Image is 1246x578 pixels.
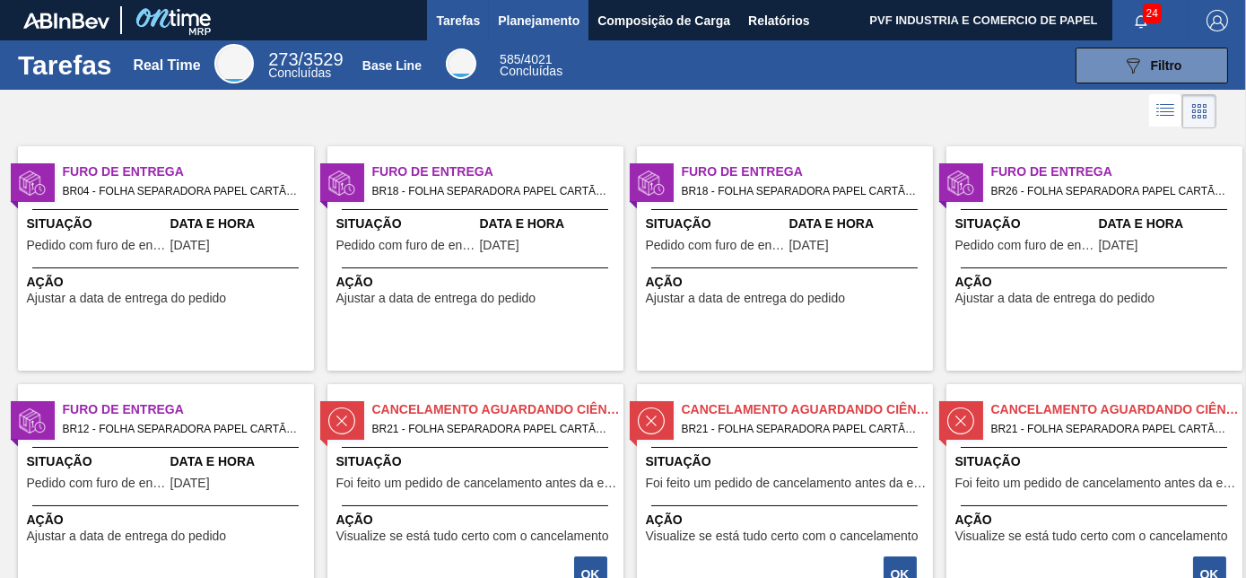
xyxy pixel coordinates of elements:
img: TNhmsLtSVTkK8tSr43FrP2fwEKptu5GPRR3wAAAABJRU5ErkJggg== [23,13,109,29]
img: status [947,170,974,197]
span: Situação [336,215,475,233]
button: Filtro [1076,48,1228,83]
span: Ação [955,273,1238,292]
span: Foi feito um pedido de cancelamento antes da etapa de aguardando faturamento [955,477,1238,490]
span: 16/08/2025, [170,239,210,252]
span: BR21 - FOLHA SEPARADORA PAPEL CARTÃO Pedido - 1873698 [372,419,609,439]
span: Data e Hora [789,215,928,233]
span: Relatórios [748,10,809,31]
span: Concluídas [268,66,331,80]
span: Situação [955,215,1094,233]
span: Composição de Carga [597,10,730,31]
img: status [638,407,665,434]
div: Base Line [500,54,562,77]
img: status [638,170,665,197]
img: status [328,170,355,197]
span: Pedido com furo de entrega [955,239,1094,252]
span: BR12 - FOLHA SEPARADORA PAPEL CARTÃO Pedido - 1990884 [63,419,300,439]
span: BR18 - FOLHA SEPARADORA PAPEL CARTÃO Pedido - 1994694 [682,181,919,201]
span: 24 [1143,4,1162,23]
span: Furo de Entrega [682,162,933,181]
span: Visualize se está tudo certo com o cancelamento [336,530,609,543]
span: Pedido com furo de entrega [646,239,785,252]
span: BR21 - FOLHA SEPARADORA PAPEL CARTÃO Pedido - 1873707 [991,419,1228,439]
span: Visualize se está tudo certo com o cancelamento [955,530,1228,543]
span: Furo de Entrega [63,162,314,181]
span: Situação [646,215,785,233]
div: Real Time [214,44,254,83]
span: BR18 - FOLHA SEPARADORA PAPEL CARTÃO Pedido - 1980846 [372,181,609,201]
span: Tarefas [436,10,480,31]
span: / 3529 [268,49,343,69]
div: Base Line [446,48,476,79]
span: Ação [646,273,928,292]
span: Data e Hora [1099,215,1238,233]
span: 16/08/2025, [480,239,519,252]
span: Cancelamento aguardando ciência [372,400,623,419]
div: Real Time [268,52,343,79]
span: Foi feito um pedido de cancelamento antes da etapa de aguardando faturamento [336,477,619,490]
span: Data e Hora [170,215,309,233]
span: Situação [27,452,166,471]
span: Situação [27,215,166,233]
div: Base Line [362,58,422,73]
span: Situação [955,452,1238,471]
span: Ação [646,511,928,530]
span: 16/08/2025, [789,239,829,252]
span: Data e Hora [170,452,309,471]
span: 19/08/2025, [1099,239,1138,252]
span: 18/08/2025, [170,477,210,490]
img: Logout [1207,10,1228,31]
span: Foi feito um pedido de cancelamento antes da etapa de aguardando faturamento [646,477,928,490]
span: BR26 - FOLHA SEPARADORA PAPEL CARTÃO Pedido - 1984616 [991,181,1228,201]
span: Ajustar a data de entrega do pedido [955,292,1155,305]
img: status [19,407,46,434]
span: BR04 - FOLHA SEPARADORA PAPEL CARTÃO Pedido - 1980681 [63,181,300,201]
span: Concluídas [500,64,562,78]
span: BR21 - FOLHA SEPARADORA PAPEL CARTÃO Pedido - 1873701 [682,419,919,439]
span: Pedido com furo de entrega [27,239,166,252]
span: Situação [646,452,928,471]
span: Pedido com furo de entrega [336,239,475,252]
span: Cancelamento aguardando ciência [682,400,933,419]
span: Filtro [1151,58,1182,73]
span: 585 [500,52,520,66]
span: Ajustar a data de entrega do pedido [646,292,846,305]
img: status [947,407,974,434]
span: Visualize se está tudo certo com o cancelamento [646,530,919,543]
span: Ajustar a data de entrega do pedido [336,292,536,305]
div: Real Time [133,57,200,74]
h1: Tarefas [18,55,112,75]
img: status [19,170,46,197]
span: Ajustar a data de entrega do pedido [27,292,227,305]
div: Visão em Lista [1149,94,1182,128]
span: Data e Hora [480,215,619,233]
span: Ação [336,511,619,530]
div: Visão em Cards [1182,94,1216,128]
span: Situação [336,452,619,471]
button: Notificações [1112,8,1170,33]
span: Furo de Entrega [991,162,1242,181]
span: Furo de Entrega [63,400,314,419]
span: Cancelamento aguardando ciência [991,400,1242,419]
span: Ação [27,511,309,530]
span: Planejamento [498,10,579,31]
span: Ação [27,273,309,292]
span: / 4021 [500,52,552,66]
img: status [328,407,355,434]
span: Ajustar a data de entrega do pedido [27,530,227,543]
span: Pedido com furo de entrega [27,477,166,490]
span: Ação [955,511,1238,530]
span: Furo de Entrega [372,162,623,181]
span: 273 [268,49,298,69]
span: Ação [336,273,619,292]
